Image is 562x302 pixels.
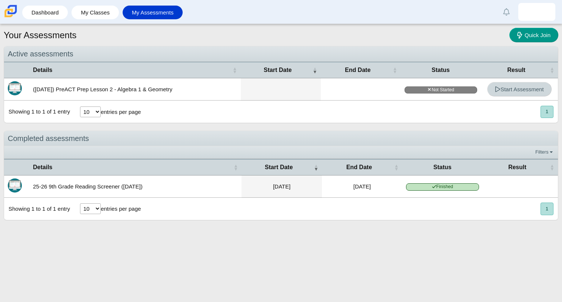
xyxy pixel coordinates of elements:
[33,163,232,171] span: Details
[101,206,141,212] label: entries per page
[33,66,231,74] span: Details
[8,81,22,95] img: Itembank
[29,78,241,101] td: ([DATE]) PreACT Prep Lesson 2 - Algebra 1 & Geometry
[4,101,70,123] div: Showing 1 to 1 of 1 entry
[406,163,479,171] span: Status
[101,109,141,115] label: entries per page
[273,183,290,190] time: Aug 21, 2025 at 11:44 AM
[4,198,70,220] div: Showing 1 to 1 of 1 entry
[126,6,179,19] a: My Assessments
[393,66,397,74] span: End Date : Activate to sort
[394,164,399,171] span: End Date : Activate to sort
[487,82,552,96] a: Start Assessment
[3,14,19,20] a: Carmen School of Science & Technology
[495,86,544,92] span: Start Assessment
[326,163,393,171] span: End Date
[405,86,477,93] span: Not Started
[406,183,479,190] span: Finished
[486,163,548,171] span: Result
[485,66,548,74] span: Result
[498,4,515,20] a: Alerts
[233,164,238,171] span: Details : Activate to sort
[29,175,242,198] td: 25-26 9th Grade Reading Screener ([DATE])
[540,106,553,118] nav: pagination
[518,3,555,21] a: sofiya.mares.KDUS3l
[75,6,115,19] a: My Classes
[541,203,553,215] button: 1
[313,66,317,74] span: Start Date : Activate to remove sorting
[3,3,19,19] img: Carmen School of Science & Technology
[4,131,558,146] div: Completed assessments
[550,66,554,74] span: Result : Activate to sort
[550,164,554,171] span: Result : Activate to sort
[8,178,22,193] img: Itembank
[314,164,318,171] span: Start Date : Activate to remove sorting
[26,6,64,19] a: Dashboard
[245,163,312,171] span: Start Date
[405,66,477,74] span: Status
[4,29,77,42] h1: Your Assessments
[540,203,553,215] nav: pagination
[353,183,371,190] time: Aug 21, 2025 at 12:37 PM
[325,66,391,74] span: End Date
[541,106,553,118] button: 1
[245,66,311,74] span: Start Date
[509,28,558,42] a: Quick Join
[4,46,558,62] div: Active assessments
[531,6,543,18] img: sofiya.mares.KDUS3l
[233,66,237,74] span: Details : Activate to sort
[533,148,556,156] a: Filters
[525,32,551,38] span: Quick Join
